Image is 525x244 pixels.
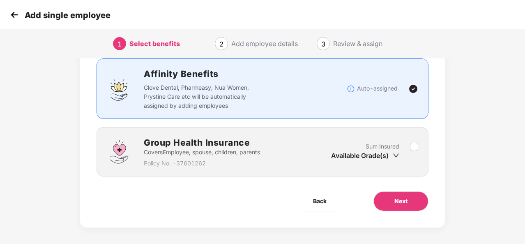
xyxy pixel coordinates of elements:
[373,191,428,211] button: Next
[144,136,260,149] h2: Group Health Insurance
[394,197,408,206] span: Next
[129,37,180,50] div: Select benefits
[117,40,122,48] span: 1
[331,151,399,160] div: Available Grade(s)
[107,139,131,164] img: svg+xml;base64,PHN2ZyBpZD0iR3JvdXBfSGVhbHRoX0luc3VyYW5jZSIgZGF0YS1uYW1lPSJHcm91cCBIZWFsdGggSW5zdX...
[366,142,399,151] p: Sum Insured
[144,159,260,168] p: Policy No. - 37601262
[219,40,223,48] span: 2
[357,84,398,93] p: Auto-assigned
[8,9,21,21] img: svg+xml;base64,PHN2ZyB4bWxucz0iaHR0cDovL3d3dy53My5vcmcvMjAwMC9zdmciIHdpZHRoPSIzMCIgaGVpZ2h0PSIzMC...
[321,40,325,48] span: 3
[144,148,260,157] p: Covers Employee, spouse, children, parents
[333,37,382,50] div: Review & assign
[408,84,418,94] img: svg+xml;base64,PHN2ZyBpZD0iVGljay0yNHgyNCIgeG1sbnM9Imh0dHA6Ly93d3cudzMub3JnLzIwMDAvc3ZnIiB3aWR0aD...
[292,191,347,211] button: Back
[393,152,399,159] span: down
[25,10,111,20] p: Add single employee
[107,77,131,101] img: svg+xml;base64,PHN2ZyBpZD0iQWZmaW5pdHlfQmVuZWZpdHMiIGRhdGEtbmFtZT0iQWZmaW5pdHkgQmVuZWZpdHMiIHhtbG...
[313,197,327,206] span: Back
[347,85,355,93] img: svg+xml;base64,PHN2ZyBpZD0iSW5mb18tXzMyeDMyIiBkYXRhLW5hbWU9IkluZm8gLSAzMngzMiIgeG1sbnM9Imh0dHA6Ly...
[231,37,298,50] div: Add employee details
[144,83,265,110] p: Clove Dental, Pharmeasy, Nua Women, Prystine Care etc will be automatically assigned by adding em...
[144,67,347,81] h2: Affinity Benefits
